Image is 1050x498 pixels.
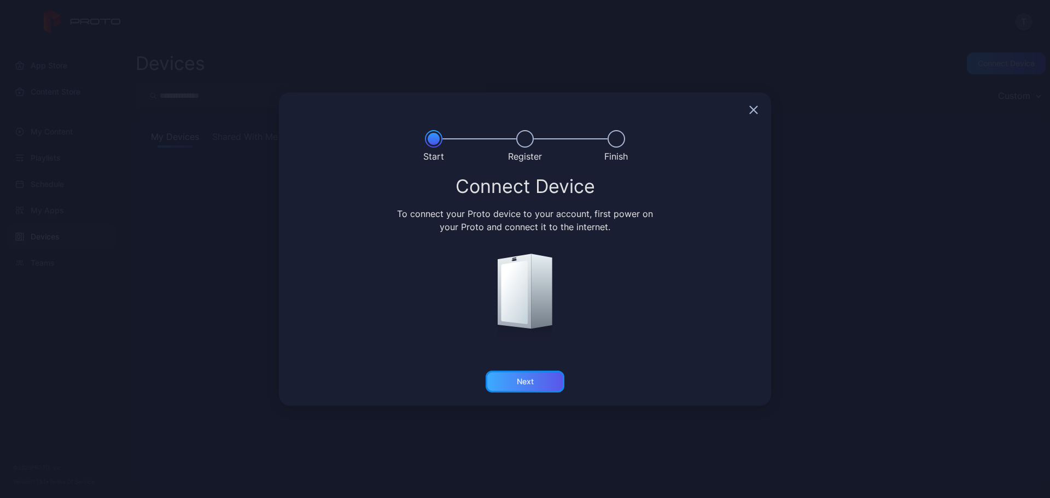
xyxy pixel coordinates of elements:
div: Connect Device [292,177,758,196]
div: To connect your Proto device to your account, first power on your Proto and connect it to the int... [395,207,655,233]
button: Next [486,371,564,392]
div: Start [423,150,444,163]
div: Register [508,150,542,163]
div: Finish [604,150,628,163]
